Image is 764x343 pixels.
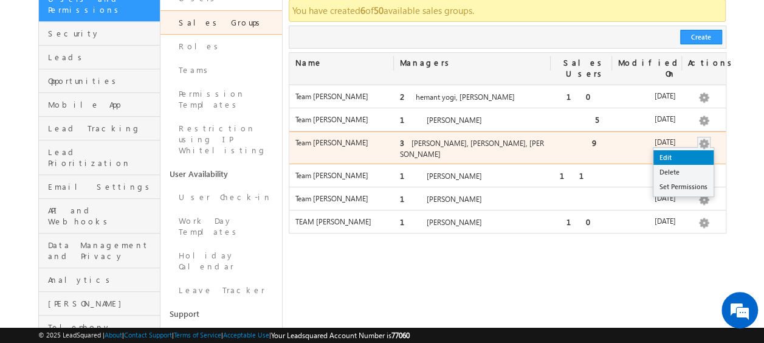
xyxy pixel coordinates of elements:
a: About [105,331,122,339]
span: [PERSON_NAME] [48,298,157,309]
a: Delete [653,165,714,179]
strong: 50 [374,4,384,16]
a: Lead Tracking [39,117,160,140]
a: Leads [39,46,160,69]
a: Support [160,302,282,325]
span: Mobile App [48,99,157,110]
div: Actions [682,53,726,74]
span: 2 [400,91,416,102]
a: Lead Prioritization [39,140,160,175]
div: [DATE] [612,137,682,154]
div: Name [289,53,394,74]
a: Set Permissions [653,179,714,194]
span: Lead Prioritization [48,147,157,168]
div: [DATE] [612,216,682,233]
a: Opportunities [39,69,160,93]
div: [DATE] [612,114,682,131]
span: 5 [595,114,606,125]
span: Opportunities [48,75,157,86]
a: User Check-in [160,185,282,209]
span: 1 [400,193,427,204]
div: Modified On [612,53,682,85]
label: Team [PERSON_NAME] [295,137,388,148]
span: 3 [400,137,411,148]
span: Telephony [48,322,157,333]
a: Email Settings [39,175,160,199]
span: Security [48,28,157,39]
span: 11 [560,170,606,181]
div: Minimize live chat window [199,6,229,35]
span: 77060 [391,331,410,340]
span: © 2025 LeadSquared | | | | | [38,330,410,341]
label: [PERSON_NAME] [400,170,545,182]
img: d_60004797649_company_0_60004797649 [21,64,51,80]
a: Holiday Calendar [160,244,282,279]
a: Mobile App [39,93,160,117]
label: Team [PERSON_NAME] [295,170,388,181]
a: [PERSON_NAME] [39,292,160,316]
a: Sales Groups [160,10,282,35]
strong: 6 [360,4,365,16]
span: 9 [592,137,606,148]
a: Analytics [39,268,160,292]
span: API and Webhooks [48,205,157,227]
div: Managers [394,53,551,74]
a: Teams [160,58,282,82]
span: Lead Tracking [48,123,157,134]
a: Security [39,22,160,46]
div: [DATE] [612,91,682,108]
span: 1 [400,170,427,181]
div: [DATE] [612,193,682,210]
div: Chat with us now [63,64,204,80]
div: Sales Users [551,53,612,85]
label: [PERSON_NAME], [PERSON_NAME], [PERSON_NAME] [400,137,545,160]
em: Start Chat [165,263,221,279]
label: Team [PERSON_NAME] [295,193,388,204]
a: Contact Support [124,331,172,339]
div: [DATE] [612,170,682,187]
a: Work Day Templates [160,209,282,244]
a: User Availability [160,162,282,185]
a: Telephony [39,316,160,339]
span: 10 [566,91,606,102]
label: hemant yogi, [PERSON_NAME] [400,91,545,103]
a: Data Management and Privacy [39,234,160,268]
textarea: Type your message and hit 'Enter' [16,113,222,253]
button: Create [680,30,722,44]
a: Terms of Service [174,331,221,339]
a: Acceptable Use [223,331,269,339]
a: Roles [160,35,282,58]
label: [PERSON_NAME] [400,217,545,228]
span: 10 [566,217,606,227]
a: Leave Tracker [160,279,282,302]
span: Email Settings [48,181,157,192]
label: [PERSON_NAME] [400,114,545,126]
span: Your Leadsquared Account Number is [271,331,410,340]
label: Team [PERSON_NAME] [295,114,388,125]
a: Restriction using IP Whitelisting [160,117,282,162]
span: Analytics [48,274,157,285]
span: Leads [48,52,157,63]
label: [PERSON_NAME] [400,193,545,205]
span: Data Management and Privacy [48,240,157,262]
label: TEAM [PERSON_NAME] [295,217,388,227]
a: API and Webhooks [39,199,160,234]
a: Edit [653,150,714,165]
a: Permission Templates [160,82,282,117]
span: 1 [400,217,427,227]
span: 1 [400,114,427,125]
label: Team [PERSON_NAME] [295,91,388,102]
span: You have created of available sales groups. [292,4,474,16]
